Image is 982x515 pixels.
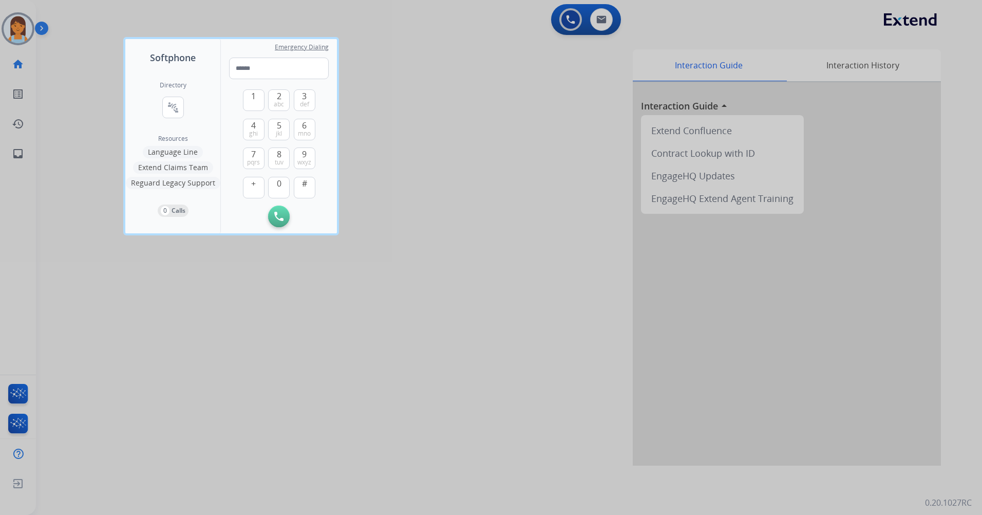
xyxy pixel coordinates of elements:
span: 1 [251,90,256,102]
span: 8 [277,148,281,160]
span: 5 [277,119,281,132]
span: 7 [251,148,256,160]
mat-icon: connect_without_contact [167,101,179,114]
p: 0.20.1027RC [925,496,972,509]
span: 0 [277,177,281,190]
span: 2 [277,90,281,102]
h2: Directory [160,81,186,89]
span: # [302,177,307,190]
button: 8tuv [268,148,290,169]
span: jkl [276,130,282,138]
button: 0 [268,177,290,198]
button: 0Calls [158,205,188,217]
span: Resources [158,135,188,143]
span: + [251,177,256,190]
span: Emergency Dialing [275,43,329,51]
span: 9 [302,148,307,160]
span: pqrs [247,158,260,167]
span: tuv [275,158,284,167]
button: 2abc [268,89,290,111]
button: + [243,177,265,198]
button: 5jkl [268,119,290,140]
p: Calls [172,206,185,215]
span: abc [274,100,284,108]
span: mno [298,130,311,138]
button: Reguard Legacy Support [126,177,220,189]
button: 9wxyz [294,148,315,169]
button: 1 [243,89,265,111]
button: 4ghi [243,119,265,140]
span: Softphone [150,50,196,65]
button: Language Line [143,146,203,158]
button: 3def [294,89,315,111]
p: 0 [161,206,169,215]
button: 6mno [294,119,315,140]
span: 6 [302,119,307,132]
span: wxyz [297,158,311,167]
span: ghi [249,130,258,138]
img: call-button [274,212,284,221]
span: 3 [302,90,307,102]
button: # [294,177,315,198]
span: def [300,100,309,108]
span: 4 [251,119,256,132]
button: 7pqrs [243,148,265,169]
button: Extend Claims Team [133,161,213,174]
